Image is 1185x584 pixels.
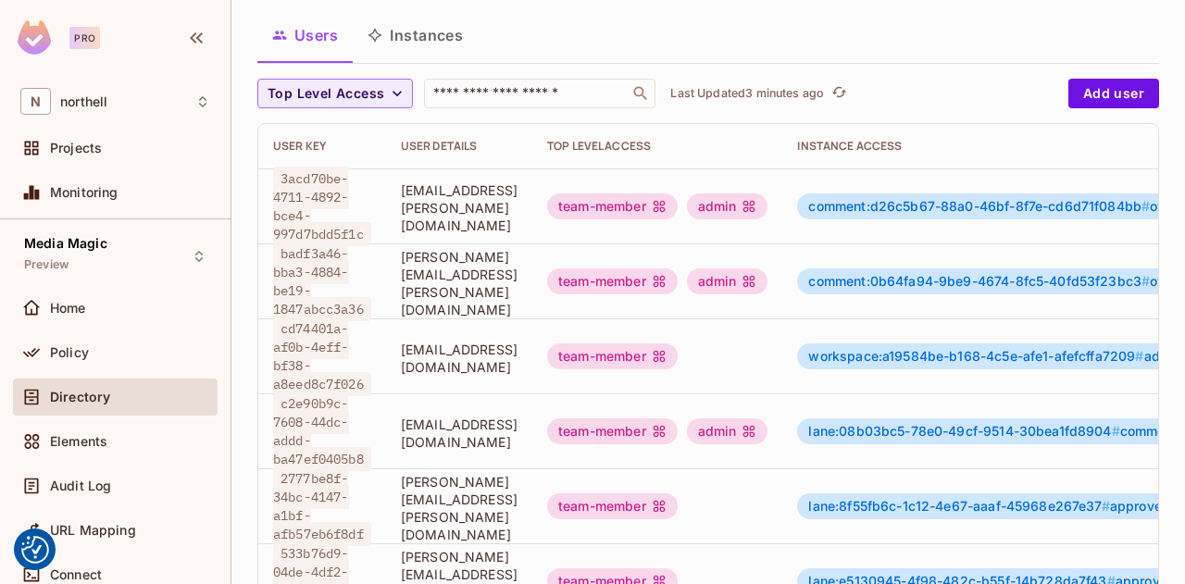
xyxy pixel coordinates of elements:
span: [EMAIL_ADDRESS][DOMAIN_NAME] [401,341,518,376]
span: Policy [50,345,89,360]
span: Audit Log [50,478,111,493]
div: team-member [547,343,678,369]
span: # [1112,423,1120,439]
span: badf3a46-bba3-4884-be19-1847abcc3a36 [273,242,371,321]
div: Top Level Access [547,139,767,154]
span: refresh [831,84,847,103]
span: Preview [24,257,69,272]
span: Projects [50,141,102,155]
div: team-member [547,193,678,219]
span: Monitoring [50,185,118,200]
button: Instances [353,12,478,58]
div: Pro [69,27,100,49]
span: Directory [50,390,110,404]
span: c2e90b9c-7608-44dc-addd-ba47ef0405b8 [273,391,371,471]
div: team-member [547,493,678,519]
div: User Key [273,139,371,154]
span: # [1102,498,1110,514]
span: comment:d26c5b67-88a0-46bf-8f7e-cd6d71f084bb [808,198,1150,214]
div: admin [687,268,768,294]
span: 2777be8f-34bc-4147-a1bf-afb57eb6f8df [273,466,371,546]
span: approver [808,499,1166,514]
span: [EMAIL_ADDRESS][PERSON_NAME][DOMAIN_NAME] [401,181,518,234]
img: SReyMgAAAABJRU5ErkJggg== [18,20,51,55]
p: Last Updated 3 minutes ago [670,86,824,101]
span: workspace:a19584be-b168-4c5e-afe1-afefcffa7209 [808,348,1143,364]
span: # [1135,348,1143,364]
span: URL Mapping [50,523,136,538]
span: # [1141,198,1150,214]
span: Workspace: northell [60,94,107,109]
span: lane:08b03bc5-78e0-49cf-9514-30bea1fd8904 [808,423,1119,439]
span: # [1141,273,1150,289]
button: Add user [1068,79,1159,108]
span: [PERSON_NAME][EMAIL_ADDRESS][PERSON_NAME][DOMAIN_NAME] [401,248,518,318]
div: team-member [547,418,678,444]
button: Consent Preferences [21,536,49,564]
div: admin [687,418,768,444]
div: team-member [547,268,678,294]
span: Elements [50,434,107,449]
span: Click to refresh data [824,82,850,105]
img: Revisit consent button [21,536,49,564]
span: [EMAIL_ADDRESS][DOMAIN_NAME] [401,416,518,451]
button: refresh [828,82,850,105]
button: Users [257,12,353,58]
span: 3acd70be-4711-4892-bce4-997d7bdd5f1c [273,167,371,246]
span: comment:0b64fa94-9be9-4674-8fc5-40fd53f23bc3 [808,273,1150,289]
div: User Details [401,139,518,154]
span: admin [808,349,1182,364]
span: Top Level Access [268,82,384,106]
span: cd74401a-af0b-4eff-bf38-a8eed8c7f026 [273,317,371,396]
span: [PERSON_NAME][EMAIL_ADDRESS][PERSON_NAME][DOMAIN_NAME] [401,473,518,543]
div: admin [687,193,768,219]
span: Connect [50,567,102,582]
span: Home [50,301,86,316]
button: Top Level Access [257,79,413,108]
span: N [20,88,51,115]
span: lane:8f55fb6c-1c12-4e67-aaaf-45968e267e37 [808,498,1109,514]
span: Media Magic [24,236,107,251]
